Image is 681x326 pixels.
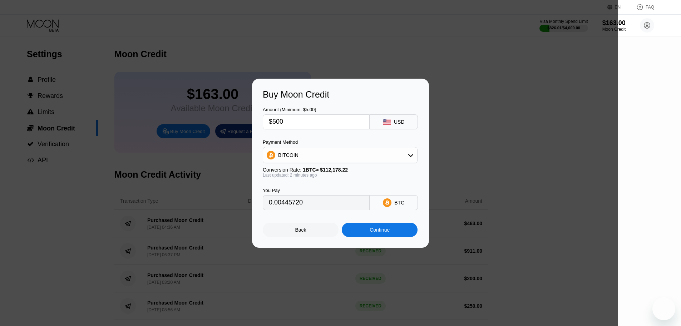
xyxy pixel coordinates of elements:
[394,119,405,125] div: USD
[263,188,370,193] div: You Pay
[263,167,418,173] div: Conversion Rate:
[269,115,364,129] input: $0.00
[278,152,298,158] div: BITCOIN
[263,107,370,112] div: Amount (Minimum: $5.00)
[263,139,418,145] div: Payment Method
[652,297,675,320] iframe: Button to launch messaging window
[263,223,339,237] div: Back
[263,173,418,178] div: Last updated: 2 minutes ago
[370,227,390,233] div: Continue
[342,223,418,237] div: Continue
[394,200,404,206] div: BTC
[263,89,418,100] div: Buy Moon Credit
[295,227,306,233] div: Back
[303,167,348,173] span: 1 BTC ≈ $112,178.22
[263,148,417,162] div: BITCOIN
